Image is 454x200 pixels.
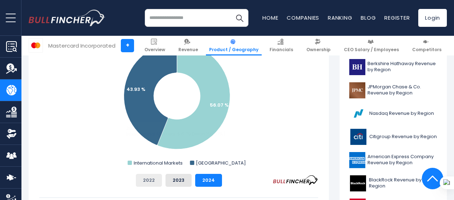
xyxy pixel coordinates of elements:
[349,152,365,168] img: AXP logo
[166,174,192,187] button: 2023
[6,128,17,139] img: Ownership
[195,174,222,187] button: 2024
[349,106,367,122] img: NDAQ logo
[369,111,434,117] span: Nasdaq Revenue by Region
[306,47,331,53] span: Ownership
[121,39,134,52] a: +
[345,57,441,77] a: Berkshire Hathaway Revenue by Region
[345,150,441,170] a: American Express Company Revenue by Region
[367,154,437,166] span: American Express Company Revenue by Region
[29,10,105,26] img: bullfincher logo
[345,127,441,147] a: Citigroup Revenue by Region
[369,134,437,140] span: Citigroup Revenue by Region
[328,14,352,21] a: Ranking
[134,160,183,166] text: International Markets
[344,47,399,53] span: CEO Salary / Employees
[141,36,168,55] a: Overview
[367,84,437,96] span: JPMorgan Chase & Co. Revenue by Region
[349,175,367,191] img: BLK logo
[367,61,437,73] span: Berkshire Hathaway Revenue by Region
[341,36,402,55] a: CEO Salary / Employees
[270,47,293,53] span: Financials
[127,86,145,93] text: 43.93 %
[361,14,376,21] a: Blog
[206,36,262,55] a: Product / Geography
[418,9,447,27] a: Login
[209,47,258,53] span: Product / Geography
[210,102,229,108] text: 56.07 %
[144,47,165,53] span: Overview
[349,59,365,75] img: BRK-B logo
[345,104,441,123] a: Nasdaq Revenue by Region
[39,25,318,168] svg: Mastercard Incorporated's Revenue Share by Region
[303,36,334,55] a: Ownership
[369,177,437,189] span: BlackRock Revenue by Region
[175,36,201,55] a: Revenue
[349,82,365,98] img: JPM logo
[29,10,105,26] a: Go to homepage
[345,81,441,100] a: JPMorgan Chase & Co. Revenue by Region
[349,129,367,145] img: C logo
[178,47,198,53] span: Revenue
[48,42,115,50] div: Mastercard Incorporated
[412,47,441,53] span: Competitors
[262,14,278,21] a: Home
[136,174,162,187] button: 2022
[287,14,319,21] a: Companies
[384,14,410,21] a: Register
[231,9,248,27] button: Search
[266,36,296,55] a: Financials
[409,36,445,55] a: Competitors
[196,160,246,166] text: [GEOGRAPHIC_DATA]
[29,39,43,52] img: MA logo
[345,174,441,193] a: BlackRock Revenue by Region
